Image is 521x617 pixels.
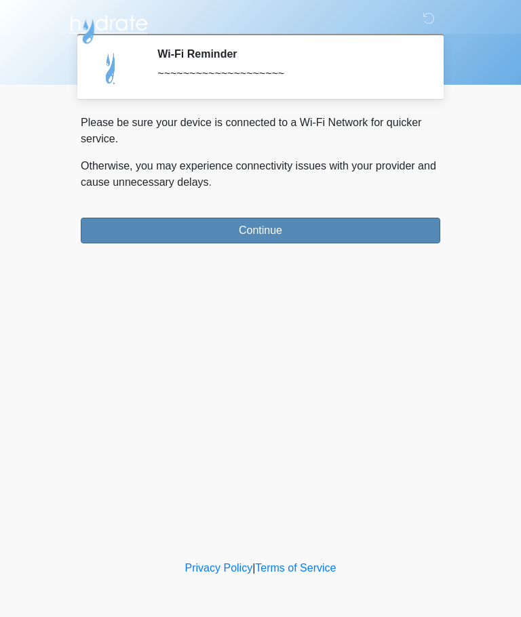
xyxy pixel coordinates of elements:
img: Agent Avatar [91,47,132,88]
a: | [252,562,255,574]
p: Otherwise, you may experience connectivity issues with your provider and cause unnecessary delays [81,158,440,191]
a: Terms of Service [255,562,336,574]
p: Please be sure your device is connected to a Wi-Fi Network for quicker service. [81,115,440,147]
img: Hydrate IV Bar - Arcadia Logo [67,10,150,45]
div: ~~~~~~~~~~~~~~~~~~~~ [157,66,420,82]
span: . [209,176,212,188]
a: Privacy Policy [185,562,253,574]
button: Continue [81,218,440,243]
